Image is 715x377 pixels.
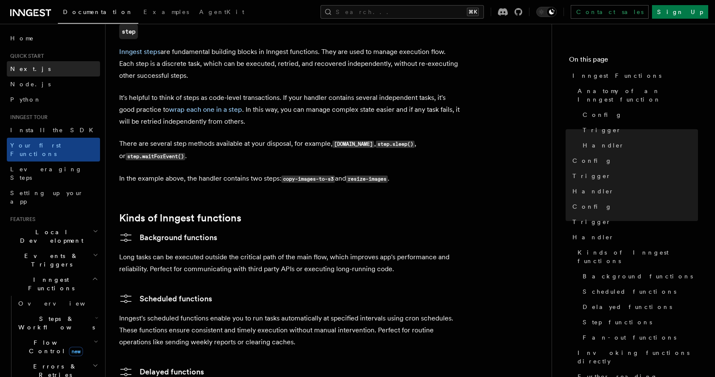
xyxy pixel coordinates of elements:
span: AgentKit [199,9,244,15]
a: wrap each one in a step [169,105,242,113]
span: Scheduled functions [583,287,676,296]
span: Next.js [10,65,51,72]
span: Steps & Workflows [15,315,95,332]
a: Python [7,92,100,107]
a: Config [579,107,698,122]
code: step.waitForEvent() [126,153,185,160]
a: Overview [15,296,100,311]
span: Anatomy of an Inngest function [578,87,698,104]
a: Kinds of Inngest functions [119,212,241,224]
button: Search...⌘K [320,5,484,19]
a: Step functions [579,315,698,330]
button: Events & Triggers [7,248,100,272]
a: Trigger [579,122,698,138]
span: Config [572,202,612,211]
a: Setting up your app [7,185,100,209]
a: Home [7,31,100,46]
span: Delayed functions [583,303,672,311]
a: Anatomy of an Inngest function [574,83,698,107]
a: Documentation [58,3,138,24]
span: Trigger [572,218,611,226]
p: Inngest's scheduled functions enable you to run tasks automatically at specified intervals using ... [119,312,460,348]
a: Your first Functions [7,138,100,162]
button: Inngest Functions [7,272,100,296]
span: Invoking functions directly [578,349,698,366]
span: Node.js [10,81,51,88]
span: Quick start [7,53,44,60]
span: Handler [572,187,614,196]
span: Fan-out functions [583,333,676,342]
a: Inngest steps [119,48,160,56]
a: Leveraging Steps [7,162,100,185]
a: Delayed functions [579,299,698,315]
button: Local Development [7,224,100,248]
span: Kinds of Inngest functions [578,248,698,265]
span: Setting up your app [10,190,83,205]
a: Examples [138,3,194,23]
a: Handler [569,184,698,199]
code: resize-images [346,176,388,183]
span: Trigger [572,172,611,180]
span: Overview [18,300,106,307]
a: Scheduled functions [579,284,698,299]
a: Contact sales [571,5,649,19]
span: Handler [572,233,614,241]
span: Your first Functions [10,142,61,157]
a: Handler [569,230,698,245]
button: Flow Controlnew [15,335,100,359]
a: Next.js [7,61,100,77]
a: Config [569,153,698,168]
a: step [119,24,138,39]
a: AgentKit [194,3,249,23]
span: Install the SDK [10,127,98,133]
button: Steps & Workflows [15,311,100,335]
a: Background functions [119,231,217,244]
a: Node.js [7,77,100,92]
p: It's helpful to think of steps as code-level transactions. If your handler contains several indep... [119,92,460,128]
span: Handler [583,141,624,150]
span: Config [572,156,612,165]
span: Config [583,111,622,119]
span: Leveraging Steps [10,166,82,181]
a: Install the SDK [7,122,100,138]
code: copy-images-to-s3 [281,176,335,183]
span: Events & Triggers [7,252,93,269]
span: Local Development [7,228,93,245]
kbd: ⌘K [467,8,479,16]
span: Background functions [583,272,693,281]
p: are fundamental building blocks in Inngest functions. They are used to manage execution flow. Eac... [119,46,460,82]
span: new [69,347,83,356]
a: Scheduled functions [119,292,212,306]
a: Trigger [569,168,698,184]
p: In the example above, the handler contains two steps: and . [119,173,460,185]
a: Invoking functions directly [574,345,698,369]
span: Features [7,216,35,223]
a: Trigger [569,214,698,230]
a: Sign Up [652,5,708,19]
span: Inngest Functions [572,71,661,80]
a: Inngest Functions [569,68,698,83]
span: Inngest Functions [7,275,92,292]
button: Toggle dark mode [536,7,557,17]
span: Home [10,34,34,43]
span: Documentation [63,9,133,15]
code: [DOMAIN_NAME] [332,141,374,148]
p: Long tasks can be executed outside the critical path of the main flow, which improves app's perfo... [119,251,460,275]
span: Trigger [583,126,621,134]
span: Inngest tour [7,114,48,121]
span: Step functions [583,318,652,326]
a: Handler [579,138,698,153]
a: Config [569,199,698,214]
code: step.sleep() [376,141,415,148]
span: Examples [143,9,189,15]
h4: On this page [569,54,698,68]
p: There are several step methods available at your disposal, for example, , , or . [119,138,460,162]
a: Kinds of Inngest functions [574,245,698,269]
a: Background functions [579,269,698,284]
span: Python [10,96,41,103]
span: Flow Control [15,338,94,355]
a: Fan-out functions [579,330,698,345]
